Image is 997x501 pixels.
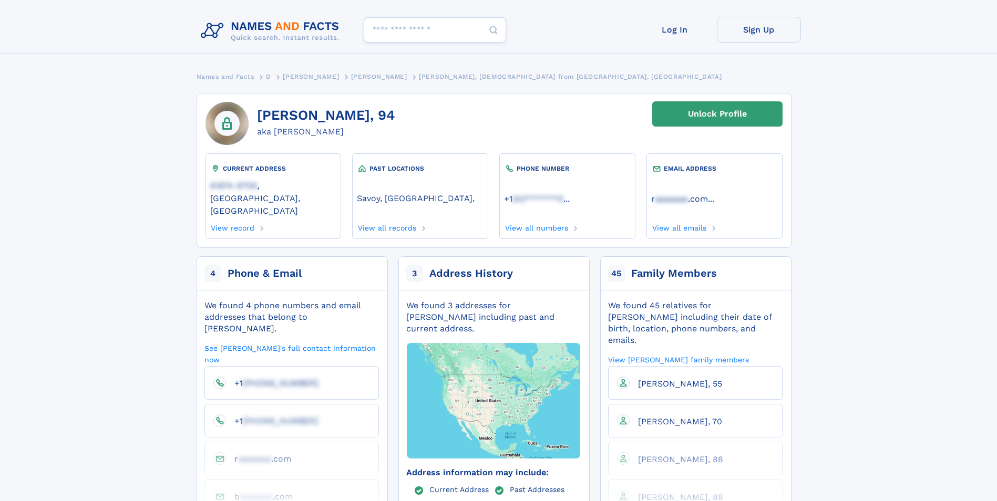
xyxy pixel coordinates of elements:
a: [PERSON_NAME], 88 [630,454,723,464]
h1: [PERSON_NAME], 94 [257,108,395,123]
div: EMAIL ADDRESS [651,163,777,174]
a: Past Addresses [510,485,564,493]
a: +1[PHONE_NUMBER] [226,378,318,388]
div: Address History [429,266,513,281]
span: 3 [406,265,423,282]
div: We found 4 phone numbers and email addresses that belong to [PERSON_NAME]. [204,300,379,335]
span: 4 [204,265,221,282]
div: PHONE NUMBER [504,163,630,174]
div: Phone & Email [228,266,302,281]
a: Names and Facts [197,70,254,83]
a: raaaaaaa.com [651,193,708,204]
a: ... [504,194,630,204]
a: View [PERSON_NAME] family members [608,354,749,364]
a: D [266,70,271,83]
div: We found 45 relatives for [PERSON_NAME] including their date of birth, location, phone numbers, a... [608,300,783,346]
a: Log In [633,17,717,43]
button: Search Button [481,17,506,43]
div: Address information may include: [406,467,581,478]
a: [PERSON_NAME] [283,70,339,83]
span: [PERSON_NAME], 70 [638,416,722,426]
span: [PHONE_NUMBER] [243,416,318,426]
input: search input [364,17,506,43]
a: Current Address [429,485,489,493]
a: [PERSON_NAME], 55 [630,378,722,388]
a: See [PERSON_NAME]'s full contact information now [204,343,379,364]
a: raaaaaaa.com [226,453,291,463]
a: View all emails [651,221,706,232]
div: , [357,186,483,208]
a: 61874-9705, [GEOGRAPHIC_DATA], [GEOGRAPHIC_DATA] [210,180,336,216]
div: Unlock Profile [688,102,747,126]
div: CURRENT ADDRESS [210,163,336,174]
span: [PERSON_NAME] [283,73,339,80]
a: baaaaaaa.com [226,491,293,501]
div: PAST LOCATIONS [357,163,483,174]
a: [PERSON_NAME] [351,70,407,83]
div: Family Members [631,266,717,281]
span: [PHONE_NUMBER] [243,378,318,388]
a: View all records [357,221,416,232]
span: aaaaaaa [655,194,688,204]
span: 61874-9705 [210,181,257,191]
a: +1[PHONE_NUMBER] [226,415,318,425]
a: Savoy, [GEOGRAPHIC_DATA] [357,192,472,203]
a: View record [210,221,255,232]
img: Map with markers on addresses Richard Davenport [388,313,599,488]
div: aka [PERSON_NAME] [257,126,395,138]
span: [PERSON_NAME] [351,73,407,80]
span: [PERSON_NAME], 55 [638,379,722,389]
a: Unlock Profile [652,101,783,127]
a: [PERSON_NAME], 70 [630,416,722,426]
span: D [266,73,271,80]
a: View all numbers [504,221,568,232]
span: 45 [608,265,625,282]
span: aaaaaaa [238,454,271,464]
span: [PERSON_NAME], [DEMOGRAPHIC_DATA] from [GEOGRAPHIC_DATA], [GEOGRAPHIC_DATA] [419,73,722,80]
a: Sign Up [717,17,801,43]
div: We found 3 addresses for [PERSON_NAME] including past and current address. [406,300,581,335]
span: [PERSON_NAME], 88 [638,454,723,464]
img: Logo Names and Facts [197,17,348,45]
